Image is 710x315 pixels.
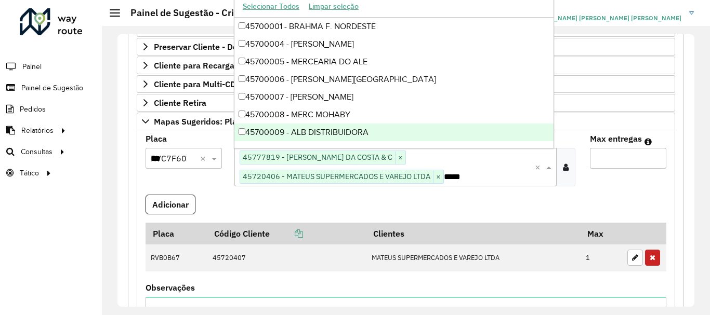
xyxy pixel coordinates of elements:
[234,53,554,71] div: 45700005 - MERCEARIA DO ALE
[207,244,366,271] td: 45720407
[366,244,580,271] td: MATEUS SUPERMERCADOS E VAREJO LTDA
[146,244,207,271] td: RVB0B67
[154,43,365,51] span: Preservar Cliente - Devem ficar no buffer, não roteirizar
[146,223,207,244] th: Placa
[137,94,675,112] a: Cliente Retira
[645,138,652,146] em: Máximo de clientes que serão colocados na mesma rota com os clientes informados
[21,125,54,136] span: Relatórios
[366,223,580,244] th: Clientes
[590,132,642,145] label: Max entregas
[527,3,681,13] h3: JOAO
[535,161,544,173] span: Clear all
[146,281,195,294] label: Observações
[146,195,195,214] button: Adicionar
[137,38,675,56] a: Preservar Cliente - Devem ficar no buffer, não roteirizar
[20,104,46,115] span: Pedidos
[234,124,554,141] div: 45700009 - ALB DISTRIBUIDORA
[234,141,554,159] div: 45700010 - [PERSON_NAME]
[581,244,622,271] td: 1
[154,117,276,126] span: Mapas Sugeridos: Placa-Cliente
[581,223,622,244] th: Max
[137,57,675,74] a: Cliente para Recarga
[200,152,209,165] span: Clear all
[234,106,554,124] div: 45700008 - MERC MOHABY
[21,146,52,157] span: Consultas
[240,170,433,183] span: 45720406 - MATEUS SUPERMERCADOS E VAREJO LTDA
[234,35,554,53] div: 45700004 - [PERSON_NAME]
[240,151,395,163] span: 45777819 - [PERSON_NAME] DA COSTA & C
[433,171,443,183] span: ×
[395,152,405,164] span: ×
[120,7,279,19] h2: Painel de Sugestão - Criar registro
[527,13,681,23] span: [PERSON_NAME] [PERSON_NAME] [PERSON_NAME]
[20,168,39,179] span: Tático
[22,61,42,72] span: Painel
[146,132,167,145] label: Placa
[154,99,206,107] span: Cliente Retira
[207,223,366,244] th: Código Cliente
[234,88,554,106] div: 45700007 - [PERSON_NAME]
[234,71,554,88] div: 45700006 - [PERSON_NAME][GEOGRAPHIC_DATA]
[21,83,83,93] span: Painel de Sugestão
[137,75,675,93] a: Cliente para Multi-CDD/Internalização
[137,113,675,130] a: Mapas Sugeridos: Placa-Cliente
[234,18,554,35] div: 45700001 - BRAHMA F. NORDESTE
[270,228,303,239] a: Copiar
[154,61,234,70] span: Cliente para Recarga
[154,80,300,88] span: Cliente para Multi-CDD/Internalização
